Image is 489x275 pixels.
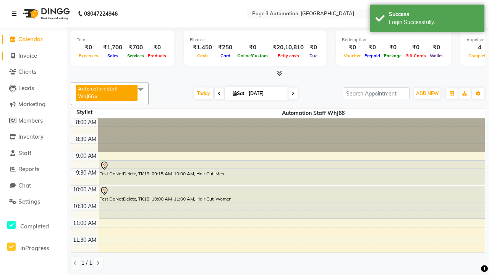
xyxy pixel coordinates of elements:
[18,182,31,189] span: Chat
[2,68,65,76] a: Clients
[363,43,382,52] div: ₹0
[71,108,98,116] div: Stylist
[71,202,98,210] div: 10:30 AM
[18,52,37,59] span: Invoice
[71,186,98,194] div: 10:00 AM
[308,53,319,58] span: Due
[18,36,43,43] span: Calendar
[428,43,445,52] div: ₹0
[246,88,285,99] input: 2025-10-04
[2,116,65,125] a: Members
[382,43,403,52] div: ₹0
[125,53,146,58] span: Services
[18,165,39,173] span: Reports
[94,93,97,99] a: x
[2,149,65,158] a: Staff
[81,259,92,267] span: 1 / 1
[2,197,65,206] a: Settings
[74,135,98,143] div: 8:30 AM
[78,86,118,99] span: Automation Staff WhJ66
[389,10,479,18] div: Success
[2,52,65,60] a: Invoice
[146,43,168,52] div: ₹0
[77,53,100,58] span: Expenses
[342,53,363,58] span: Voucher
[84,3,118,24] b: 08047224946
[403,53,428,58] span: Gift Cards
[270,43,307,52] div: ₹20,10,810
[74,152,98,160] div: 9:00 AM
[18,84,34,92] span: Leads
[2,165,65,174] a: Reports
[190,37,320,43] div: Finance
[74,169,98,177] div: 9:30 AM
[18,117,43,124] span: Members
[428,53,445,58] span: Wallet
[18,133,44,140] span: Inventory
[125,43,146,52] div: ₹700
[414,88,440,99] button: ADD NEW
[416,91,439,96] span: ADD NEW
[146,53,168,58] span: Products
[342,43,363,52] div: ₹0
[2,35,65,44] a: Calendar
[20,223,49,230] span: Completed
[382,53,403,58] span: Package
[18,68,36,75] span: Clients
[71,236,98,244] div: 11:30 AM
[18,198,40,205] span: Settings
[343,87,410,99] input: Search Appointment
[71,219,98,227] div: 11:00 AM
[219,53,232,58] span: Card
[190,43,215,52] div: ₹1,450
[19,3,72,24] img: logo
[389,18,479,26] div: Login Successfully.
[100,43,125,52] div: ₹1,700
[105,53,120,58] span: Sales
[403,43,428,52] div: ₹0
[2,84,65,93] a: Leads
[235,53,270,58] span: Online/Custom
[77,43,100,52] div: ₹0
[18,149,31,157] span: Staff
[363,53,382,58] span: Prepaid
[2,181,65,190] a: Chat
[195,53,210,58] span: Cash
[235,43,270,52] div: ₹0
[20,244,49,252] span: InProgress
[342,37,445,43] div: Redemption
[77,37,168,43] div: Total
[2,133,65,141] a: Inventory
[231,91,246,96] span: Sat
[18,100,45,108] span: Marketing
[276,53,301,58] span: Petty cash
[194,87,213,99] span: Today
[74,118,98,126] div: 8:00 AM
[307,43,320,52] div: ₹0
[215,43,235,52] div: ₹250
[2,100,65,109] a: Marketing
